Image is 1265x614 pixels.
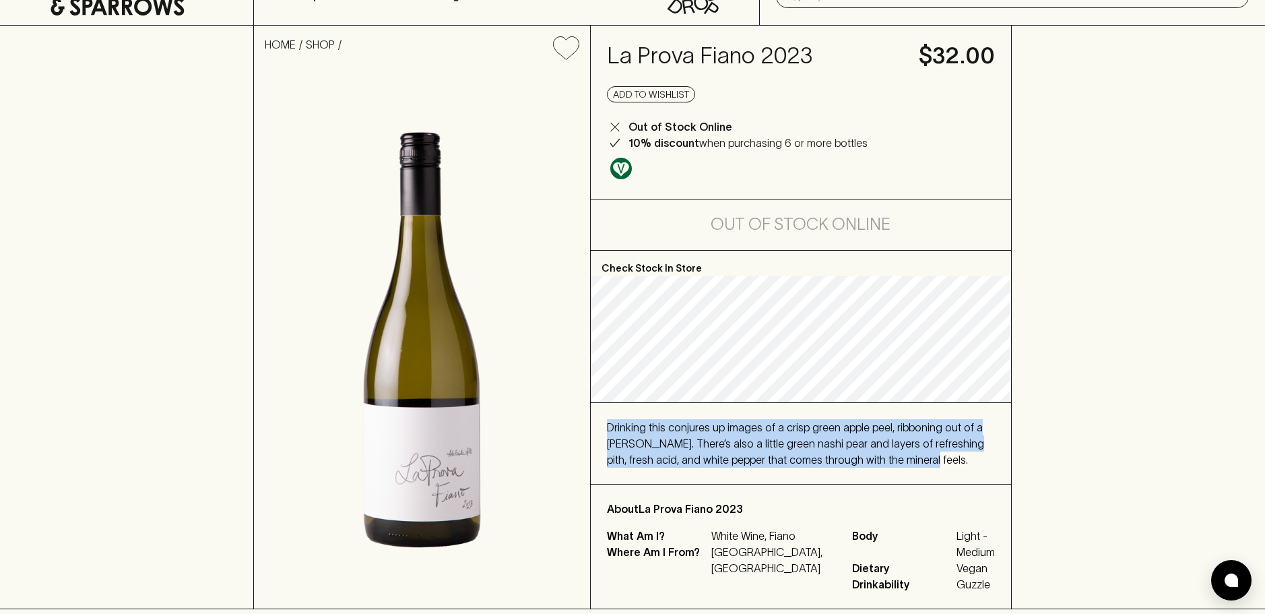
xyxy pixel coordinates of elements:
h4: La Prova Fiano 2023 [607,42,903,70]
a: Made without the use of any animal products. [607,154,635,183]
b: 10% discount [628,137,699,149]
img: 38281.png [254,71,590,609]
span: Light - Medium [956,528,995,560]
span: Drinkability [852,576,953,592]
p: White Wine, Fiano [711,528,837,544]
p: About La Prova Fiano 2023 [607,501,996,517]
span: Vegan [956,560,995,576]
button: Add to wishlist [548,31,585,65]
span: Drinking this conjures up images of a crisp green apple peel, ribboning out of a [PERSON_NAME]. T... [607,421,984,466]
a: HOME [265,38,296,51]
p: Where Am I From? [607,544,708,576]
p: Out of Stock Online [628,119,732,135]
button: Add to wishlist [607,86,695,102]
img: bubble-icon [1225,574,1238,587]
h5: Out of Stock Online [711,214,890,235]
p: What Am I? [607,528,708,544]
p: when purchasing 6 or more bottles [628,135,868,151]
h4: $32.00 [919,42,995,70]
p: [GEOGRAPHIC_DATA], [GEOGRAPHIC_DATA] [711,544,837,576]
img: Vegan [610,158,632,179]
span: Body [852,528,953,560]
p: Check Stock In Store [591,251,1012,276]
span: Dietary [852,560,953,576]
span: Guzzle [956,576,995,592]
a: SHOP [306,38,335,51]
